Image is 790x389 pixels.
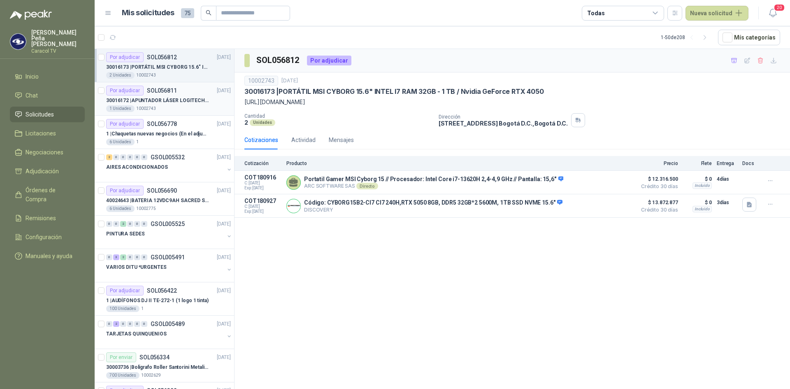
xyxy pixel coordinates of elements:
[685,6,748,21] button: Nueva solicitud
[106,363,209,371] p: 30003736 | Bolígrafo Roller Santorini Metalizado COLOR MORADO 1logo
[26,186,77,204] span: Órdenes de Compra
[147,88,177,93] p: SOL056811
[774,4,785,12] span: 20
[26,148,63,157] span: Negociaciones
[136,72,156,79] p: 10002743
[113,254,119,260] div: 3
[151,254,185,260] p: GSOL005491
[106,97,209,105] p: 30016172 | APUNTADOR LÁSER LOGITECH R400
[304,207,562,213] p: DISCOVERY
[304,199,562,207] p: Código: CYBORG15B2-CI7 CI7 240H,RTX 5050 8GB, DDR5 32GB*2 5600M, 1TB SSD NVME 15.6"
[10,69,85,84] a: Inicio
[244,87,544,96] p: 30016173 | PORTÁTIL MSI CYBORG 15.6" INTEL I7 RAM 32GB - 1 TB / Nvidia GeForce RTX 4050
[139,354,170,360] p: SOL056334
[717,198,737,207] p: 3 días
[26,252,72,261] span: Manuales y ayuda
[26,91,38,100] span: Chat
[127,221,133,227] div: 0
[26,233,62,242] span: Configuración
[291,135,316,144] div: Actividad
[95,282,234,316] a: Por adjudicarSOL056422[DATE] 1 |AUDÍFONOS DJ II TE-272-1 (1 logo 1 tinta)100 Unidades1
[10,182,85,207] a: Órdenes de Compra
[286,161,632,166] p: Producto
[120,221,126,227] div: 2
[147,121,177,127] p: SOL056778
[141,221,147,227] div: 0
[106,186,144,196] div: Por adjudicar
[217,287,231,295] p: [DATE]
[106,321,112,327] div: 0
[329,135,354,144] div: Mensajes
[127,154,133,160] div: 0
[106,63,209,71] p: 30016173 | PORTÁTIL MSI CYBORG 15.6" INTEL I7 RAM 32GB - 1 TB / Nvidia GeForce RTX 4050
[136,139,139,145] p: 1
[250,119,275,126] div: Unidades
[10,163,85,179] a: Adjudicación
[106,254,112,260] div: 0
[106,305,139,312] div: 100 Unidades
[151,154,185,160] p: GSOL005532
[134,321,140,327] div: 0
[106,72,135,79] div: 2 Unidades
[304,176,563,183] p: Portatil Gamer MSI Cyborg 15 // Procesador: Intel Core i7-13620H 2,4-4,9 GHz // Pantalla: 15,6"
[147,288,177,293] p: SOL056422
[683,198,712,207] p: $ 0
[106,197,209,205] p: 40024643 | BATERIA 12VDC9AH SACRED SUN BTSSP12-9HR
[10,34,26,49] img: Company Logo
[106,352,136,362] div: Por enviar
[31,30,85,47] p: [PERSON_NAME] Peña [PERSON_NAME]
[106,86,144,96] div: Por adjudicar
[120,154,126,160] div: 0
[742,161,759,166] p: Docs
[439,114,568,120] p: Dirección
[95,116,234,149] a: Por adjudicarSOL056778[DATE] 1 |Chaquetas nuevas negocios (En el adjunto mas informacion)6 Unidades1
[637,198,678,207] span: $ 13.872.877
[113,221,119,227] div: 0
[141,154,147,160] div: 0
[147,188,177,193] p: SOL056690
[244,76,278,86] div: 10002743
[147,54,177,60] p: SOL056812
[637,161,678,166] p: Precio
[244,161,281,166] p: Cotización
[683,174,712,184] p: $ 0
[683,161,712,166] p: Flete
[439,120,568,127] p: [STREET_ADDRESS] Bogotá D.C. , Bogotá D.C.
[26,110,54,119] span: Solicitudes
[244,135,278,144] div: Cotizaciones
[106,163,168,171] p: AIRES ACONDICIONADOS
[95,49,234,82] a: Por adjudicarSOL056812[DATE] 30016173 |PORTÁTIL MSI CYBORG 15.6" INTEL I7 RAM 32GB - 1 TB / Nvidi...
[10,10,52,20] img: Logo peakr
[106,105,135,112] div: 1 Unidades
[244,113,432,119] p: Cantidad
[10,107,85,122] a: Solicitudes
[120,254,126,260] div: 2
[637,207,678,212] span: Crédito 30 días
[113,321,119,327] div: 2
[717,161,737,166] p: Entrega
[136,105,156,112] p: 10002743
[26,214,56,223] span: Remisiones
[106,205,135,212] div: 6 Unidades
[217,220,231,228] p: [DATE]
[244,204,281,209] span: C: [DATE]
[141,305,144,312] p: 1
[637,184,678,189] span: Crédito 30 días
[26,72,39,81] span: Inicio
[10,144,85,160] a: Negociaciones
[106,139,135,145] div: 6 Unidades
[106,130,209,138] p: 1 | Chaquetas nuevas negocios (En el adjunto mas informacion)
[120,321,126,327] div: 0
[765,6,780,21] button: 20
[244,186,281,191] span: Exp: [DATE]
[95,82,234,116] a: Por adjudicarSOL056811[DATE] 30016172 |APUNTADOR LÁSER LOGITECH R4001 Unidades10002743
[113,154,119,160] div: 0
[217,320,231,328] p: [DATE]
[106,252,232,279] a: 0 3 2 0 0 0 GSOL005491[DATE] VARIOS DITU *URGENTES
[661,31,711,44] div: 1 - 50 de 208
[217,187,231,195] p: [DATE]
[692,206,712,212] div: Incluido
[244,174,281,181] p: COT180916
[106,297,209,305] p: 1 | AUDÍFONOS DJ II TE-272-1 (1 logo 1 tinta)
[304,183,563,189] p: ARC SOFTWARE SAS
